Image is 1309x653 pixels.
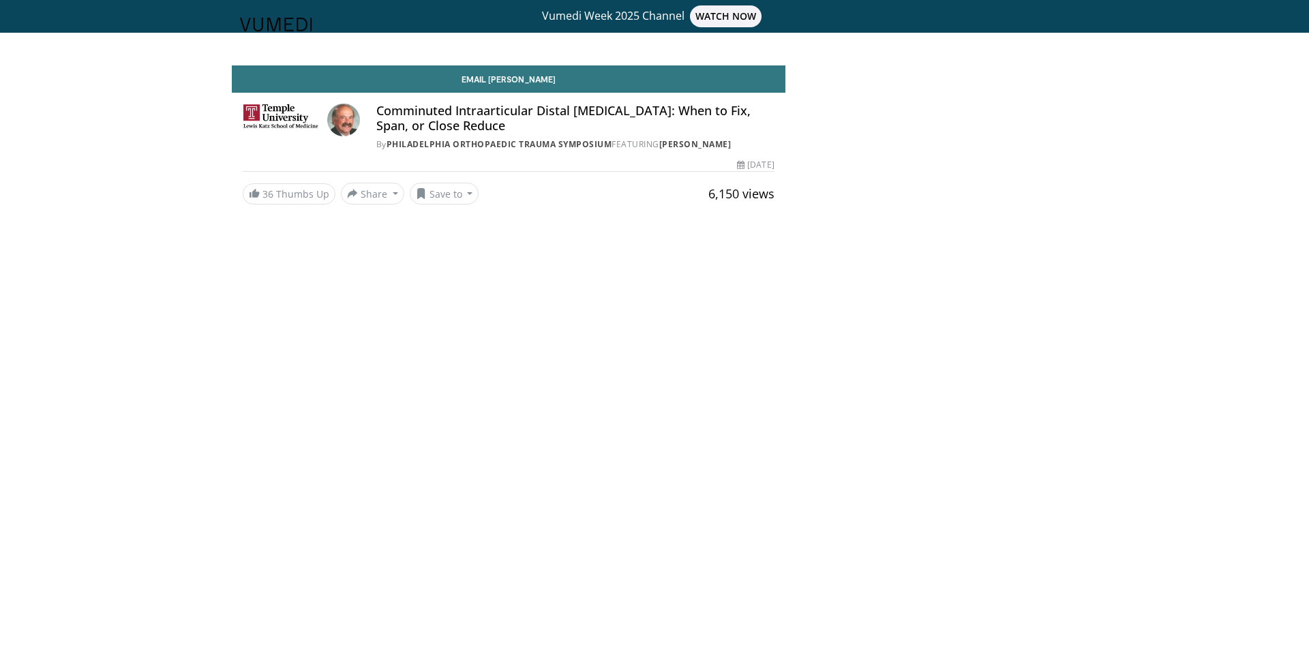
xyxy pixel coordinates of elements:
[410,183,479,204] button: Save to
[262,187,273,200] span: 36
[232,65,785,93] a: Email [PERSON_NAME]
[737,159,774,171] div: [DATE]
[240,18,312,31] img: VuMedi Logo
[243,104,322,136] img: Philadelphia Orthopaedic Trauma Symposium
[387,138,612,150] a: Philadelphia Orthopaedic Trauma Symposium
[341,183,404,204] button: Share
[708,185,774,202] span: 6,150 views
[243,183,335,204] a: 36 Thumbs Up
[376,104,774,133] h4: Comminuted Intraarticular Distal [MEDICAL_DATA]: When to Fix, Span, or Close Reduce
[327,104,360,136] img: Avatar
[659,138,732,150] a: [PERSON_NAME]
[376,138,774,151] div: By FEATURING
